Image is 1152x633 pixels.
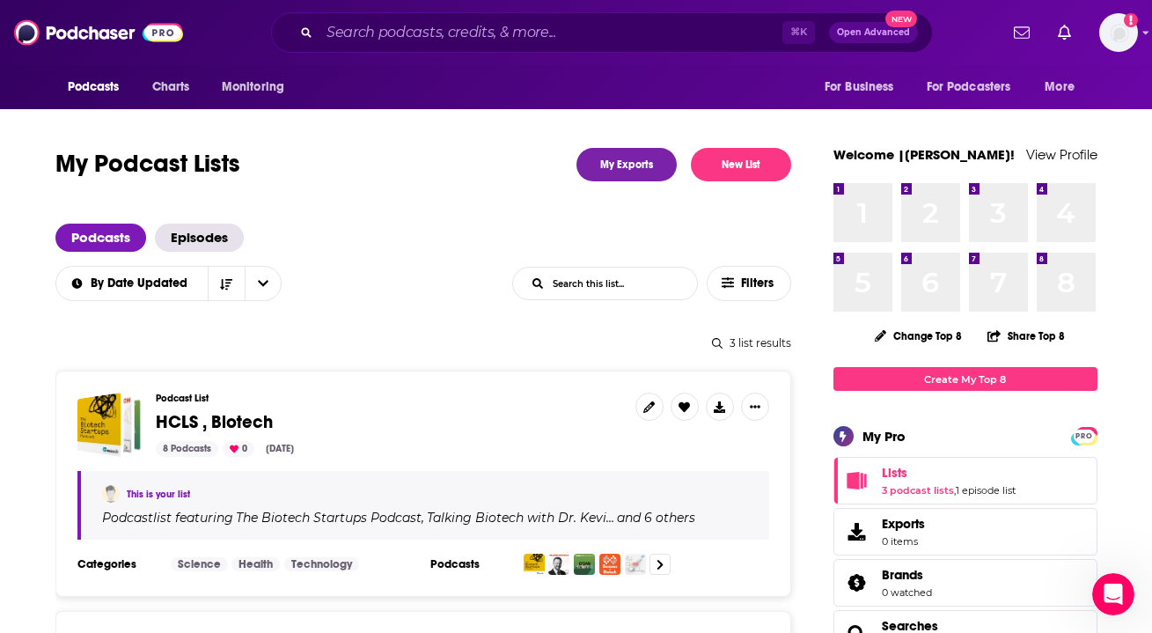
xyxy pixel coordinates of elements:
[741,277,776,290] span: Filters
[156,411,273,433] span: HCLS , Biotech
[55,224,146,252] a: Podcasts
[1045,75,1075,99] span: More
[236,511,422,525] h4: The Biotech Startups Podcast
[882,586,932,599] a: 0 watched
[833,146,1015,163] a: Welcome |[PERSON_NAME]!
[209,70,307,104] button: open menu
[625,554,646,575] img: Real Life Pharmacology - Pharmacology Education for Health Care Professionals
[548,554,569,575] img: Talking Biotech with Dr. Kevin Folta
[430,557,510,571] h3: Podcasts
[915,70,1037,104] button: open menu
[1032,70,1097,104] button: open menu
[837,28,910,37] span: Open Advanced
[141,70,201,104] a: Charts
[599,554,620,575] img: Business Of Biotech
[927,75,1011,99] span: For Podcasters
[524,554,545,575] img: The Biotech Startups Podcast
[825,75,894,99] span: For Business
[882,567,932,583] a: Brands
[840,468,875,493] a: Lists
[171,557,228,571] a: Science
[222,75,284,99] span: Monitoring
[1074,429,1095,442] a: PRO
[55,336,791,350] div: 3 list results
[102,510,748,526] div: Podcast list featuring
[882,516,925,532] span: Exports
[1099,13,1138,52] img: User Profile
[156,441,218,457] div: 8 Podcasts
[954,484,956,497] span: ,
[427,511,614,525] h4: Talking Biotech with Dr. Kevi…
[833,457,1097,504] span: Lists
[840,519,875,544] span: Exports
[259,441,301,457] div: [DATE]
[782,21,815,44] span: ⌘ K
[862,428,906,445] div: My Pro
[102,485,120,503] img: |Ruth
[91,277,194,290] span: By Date Updated
[691,148,791,181] button: New List
[1124,13,1138,27] svg: Add a profile image
[208,267,245,300] button: Sort Direction
[77,393,142,457] a: HCLS , Biotech
[882,567,923,583] span: Brands
[574,554,595,575] img: CrowdScience
[882,465,1016,481] a: Lists
[245,267,282,300] button: open menu
[55,70,143,104] button: open menu
[833,367,1097,391] a: Create My Top 8
[885,11,917,27] span: New
[223,441,254,457] div: 0
[1007,18,1037,48] a: Show notifications dropdown
[14,16,183,49] img: Podchaser - Follow, Share and Rate Podcasts
[422,510,424,526] span: ,
[882,465,907,481] span: Lists
[1092,573,1134,615] iframe: Intercom live chat
[271,12,933,53] div: Search podcasts, credits, & more...
[882,484,954,497] a: 3 podcast lists
[829,22,918,43] button: Open AdvancedNew
[833,508,1097,556] a: Exports
[233,511,422,525] a: The Biotech Startups Podcast
[127,489,190,500] a: This is your list
[424,511,614,525] a: Talking Biotech with Dr. Kevi…
[284,557,359,571] a: Technology
[812,70,916,104] button: open menu
[156,413,273,432] a: HCLS , Biotech
[68,75,120,99] span: Podcasts
[707,266,791,301] button: Filters
[155,224,244,252] a: Episodes
[576,148,677,181] a: My Exports
[55,266,282,301] h2: Choose List sort
[741,393,769,421] button: Show More Button
[77,557,157,571] h3: Categories
[987,319,1066,353] button: Share Top 8
[882,535,925,548] span: 0 items
[55,148,240,181] h1: My Podcast Lists
[1074,430,1095,443] span: PRO
[840,570,875,595] a: Brands
[1099,13,1138,52] span: Logged in as Ruth_Nebius
[55,277,208,290] button: open menu
[152,75,190,99] span: Charts
[833,559,1097,607] span: Brands
[956,484,1016,497] a: 1 episode list
[1099,13,1138,52] button: Show profile menu
[156,393,621,404] h3: Podcast List
[1026,146,1097,163] a: View Profile
[617,510,695,526] p: and 6 others
[1051,18,1078,48] a: Show notifications dropdown
[864,325,973,347] button: Change Top 8
[231,557,280,571] a: Health
[319,18,782,47] input: Search podcasts, credits, & more...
